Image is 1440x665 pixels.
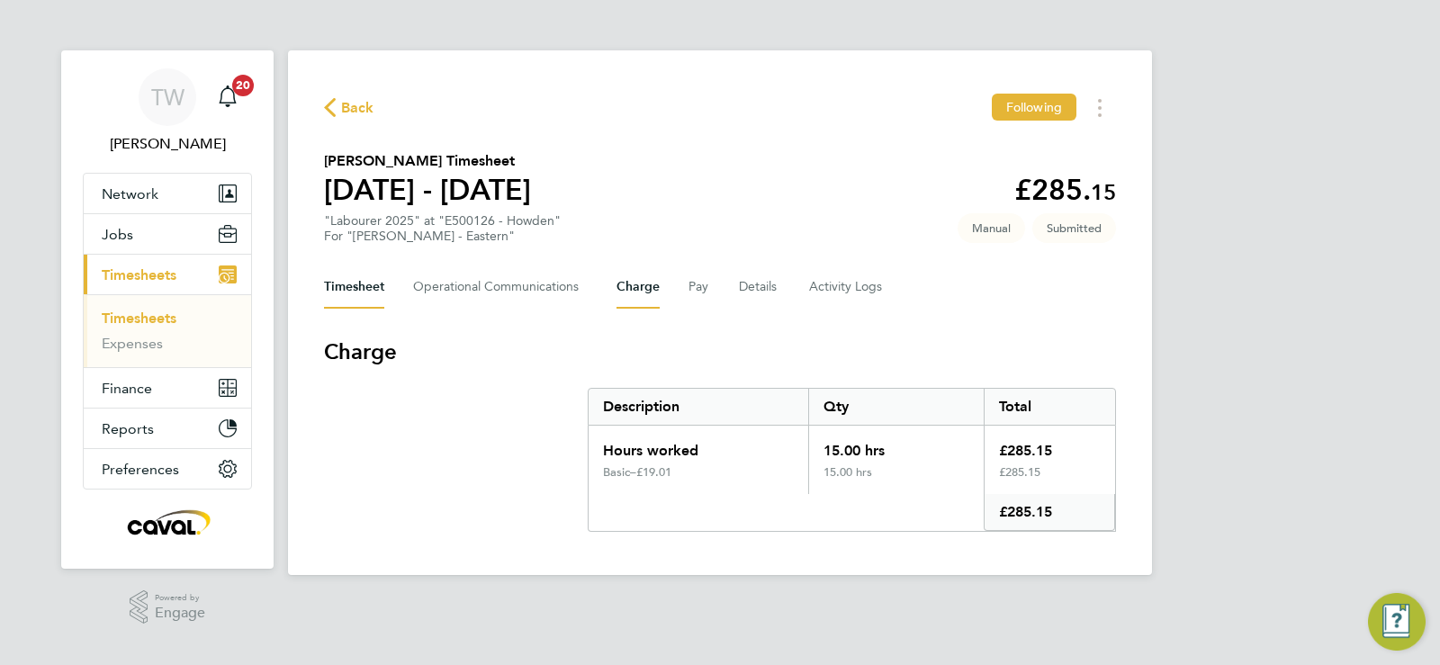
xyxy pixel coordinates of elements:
div: For "[PERSON_NAME] - Eastern" [324,229,561,244]
span: Preferences [102,461,179,478]
button: Charge [616,265,660,309]
button: Timesheets [84,255,251,294]
span: Powered by [155,590,205,606]
div: Basic [603,465,636,480]
div: "Labourer 2025" at "E500126 - Howden" [324,213,561,244]
a: Powered byEngage [130,590,206,625]
div: Charge [588,388,1116,532]
div: Qty [808,389,984,425]
a: Timesheets [102,310,176,327]
span: Tim Wells [83,133,252,155]
span: Network [102,185,158,202]
a: TW[PERSON_NAME] [83,68,252,155]
div: Description [589,389,808,425]
span: Jobs [102,226,133,243]
div: £285.15 [984,494,1115,531]
button: Following [992,94,1076,121]
button: Finance [84,368,251,408]
span: Engage [155,606,205,621]
img: caval-logo-retina.png [122,508,212,536]
span: Reports [102,420,154,437]
div: Hours worked [589,426,808,465]
span: 20 [232,75,254,96]
span: Finance [102,380,152,397]
div: £285.15 [984,426,1115,465]
span: Back [341,97,374,119]
button: Preferences [84,449,251,489]
div: £285.15 [984,465,1115,494]
button: Timesheets Menu [1084,94,1116,121]
a: Expenses [102,335,163,352]
h2: [PERSON_NAME] Timesheet [324,150,531,172]
a: Go to home page [83,508,252,536]
span: TW [151,85,184,109]
h3: Charge [324,337,1116,366]
span: Following [1006,99,1062,115]
button: Reports [84,409,251,448]
button: Details [739,265,780,309]
section: Charge [324,337,1116,532]
a: 20 [210,68,246,126]
div: £19.01 [636,465,794,480]
span: This timesheet is Submitted. [1032,213,1116,243]
nav: Main navigation [61,50,274,569]
span: This timesheet was manually created. [958,213,1025,243]
span: Timesheets [102,266,176,283]
span: – [630,464,636,480]
div: Total [984,389,1115,425]
button: Pay [688,265,710,309]
button: Network [84,174,251,213]
button: Jobs [84,214,251,254]
button: Operational Communications [413,265,588,309]
button: Activity Logs [809,265,885,309]
div: 15.00 hrs [808,426,984,465]
h1: [DATE] - [DATE] [324,172,531,208]
div: 15.00 hrs [808,465,984,494]
div: Timesheets [84,294,251,367]
span: 15 [1091,179,1116,205]
app-decimal: £285. [1014,173,1116,207]
button: Engage Resource Center [1368,593,1426,651]
button: Back [324,96,374,119]
button: Timesheet [324,265,384,309]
